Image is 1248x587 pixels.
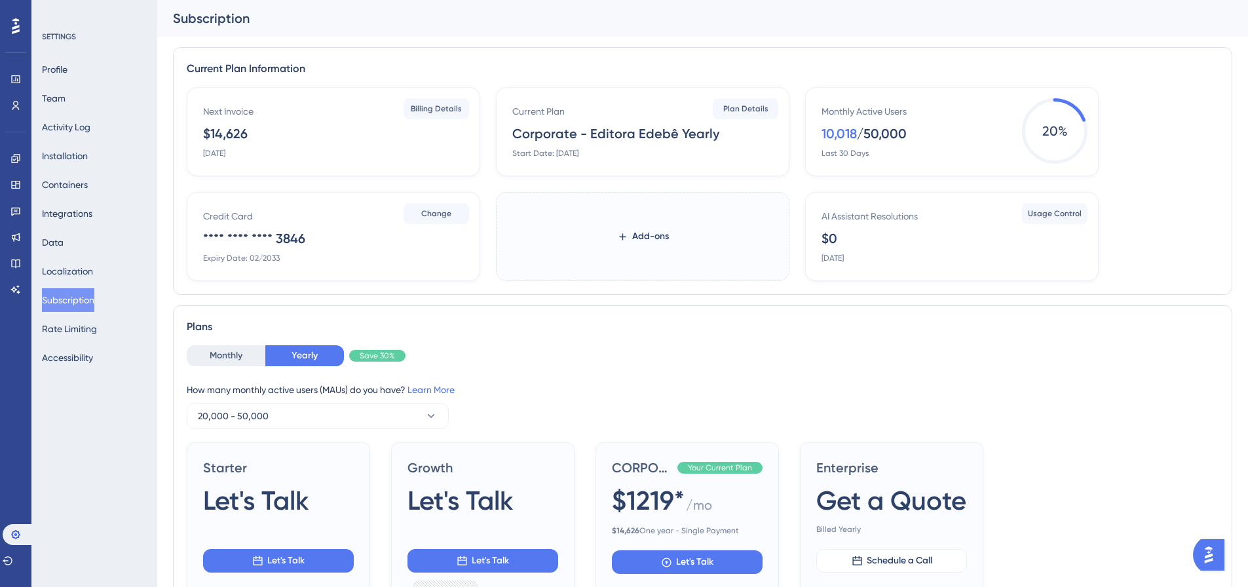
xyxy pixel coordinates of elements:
[822,148,869,159] div: Last 30 Days
[407,549,558,573] button: Let's Talk
[822,104,907,119] div: Monthly Active Users
[411,104,462,114] span: Billing Details
[822,253,844,263] div: [DATE]
[407,459,558,477] span: Growth
[187,61,1219,77] div: Current Plan Information
[187,319,1219,335] div: Plans
[686,496,712,520] span: / mo
[42,259,93,283] button: Localization
[42,115,90,139] button: Activity Log
[42,288,94,312] button: Subscription
[203,208,253,224] div: Credit Card
[404,98,469,119] button: Billing Details
[42,202,92,225] button: Integrations
[612,550,763,574] button: Let's Talk
[822,229,837,248] div: $0
[42,144,88,168] button: Installation
[187,403,449,429] button: 20,000 - 50,000
[1022,98,1087,164] span: 20 %
[203,459,354,477] span: Starter
[472,553,509,569] span: Let's Talk
[612,526,639,535] b: $ 14,626
[203,482,309,519] span: Let's Talk
[676,554,713,570] span: Let's Talk
[1022,203,1087,224] button: Usage Control
[822,124,857,143] div: 10,018
[816,459,967,477] span: Enterprise
[816,482,966,519] span: Get a Quote
[723,104,768,114] span: Plan Details
[822,208,918,224] div: AI Assistant Resolutions
[42,346,93,369] button: Accessibility
[512,104,565,119] div: Current Plan
[267,553,305,569] span: Let's Talk
[867,553,932,569] span: Schedule a Call
[265,345,344,366] button: Yearly
[404,203,469,224] button: Change
[42,86,66,110] button: Team
[1193,535,1232,575] iframe: UserGuiding AI Assistant Launcher
[360,350,395,361] span: Save 30%
[173,9,1200,28] div: Subscription
[612,459,672,477] span: CORPORATE - Editora Edebê
[612,525,763,536] span: One year - Single Payment
[512,148,578,159] div: Start Date: [DATE]
[42,317,97,341] button: Rate Limiting
[816,549,967,573] button: Schedule a Call
[407,482,514,519] span: Let's Talk
[42,173,88,197] button: Containers
[857,124,907,143] div: / 50,000
[632,229,669,244] span: Add-ons
[187,382,1219,398] div: How many monthly active users (MAUs) do you have?
[688,463,752,473] span: Your Current Plan
[1028,208,1082,219] span: Usage Control
[42,58,67,81] button: Profile
[203,148,225,159] div: [DATE]
[42,231,64,254] button: Data
[407,385,455,395] a: Learn More
[713,98,778,119] button: Plan Details
[421,208,451,219] span: Change
[203,549,354,573] button: Let's Talk
[187,345,265,366] button: Monthly
[203,253,280,263] div: Expiry Date: 02/2033
[596,225,690,248] button: Add-ons
[198,408,269,424] span: 20,000 - 50,000
[612,482,685,519] span: $1219*
[42,31,148,42] div: SETTINGS
[816,524,967,535] span: Billed Yearly
[512,124,719,143] div: Corporate - Editora Edebê Yearly
[203,104,254,119] div: Next Invoice
[203,124,248,143] div: $14,626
